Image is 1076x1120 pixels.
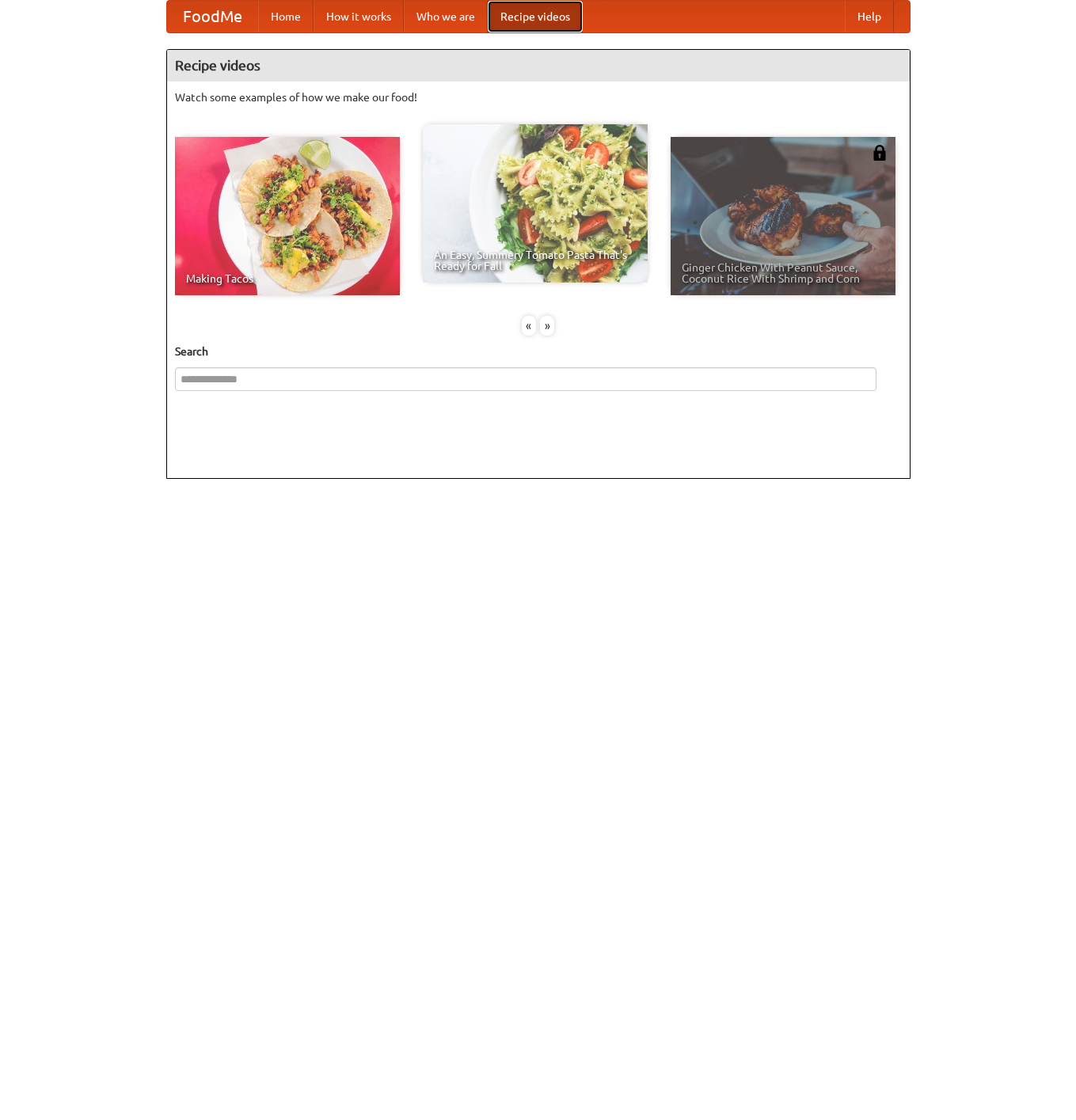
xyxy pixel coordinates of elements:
span: Making Tacos [186,273,389,284]
span: An Easy, Summery Tomato Pasta That's Ready for Fall [434,249,637,271]
h5: Search [175,344,902,359]
img: 483408.png [872,145,888,161]
a: Making Tacos [175,137,400,295]
div: » [540,316,554,336]
a: Recipe videos [488,1,583,32]
h4: Recipe videos [167,50,910,82]
a: Help [845,1,894,32]
div: « [522,316,536,336]
a: FoodMe [167,1,258,32]
a: Home [258,1,314,32]
a: How it works [314,1,404,32]
a: Who we are [404,1,488,32]
p: Watch some examples of how we make our food! [175,89,902,105]
a: An Easy, Summery Tomato Pasta That's Ready for Fall [423,124,648,283]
